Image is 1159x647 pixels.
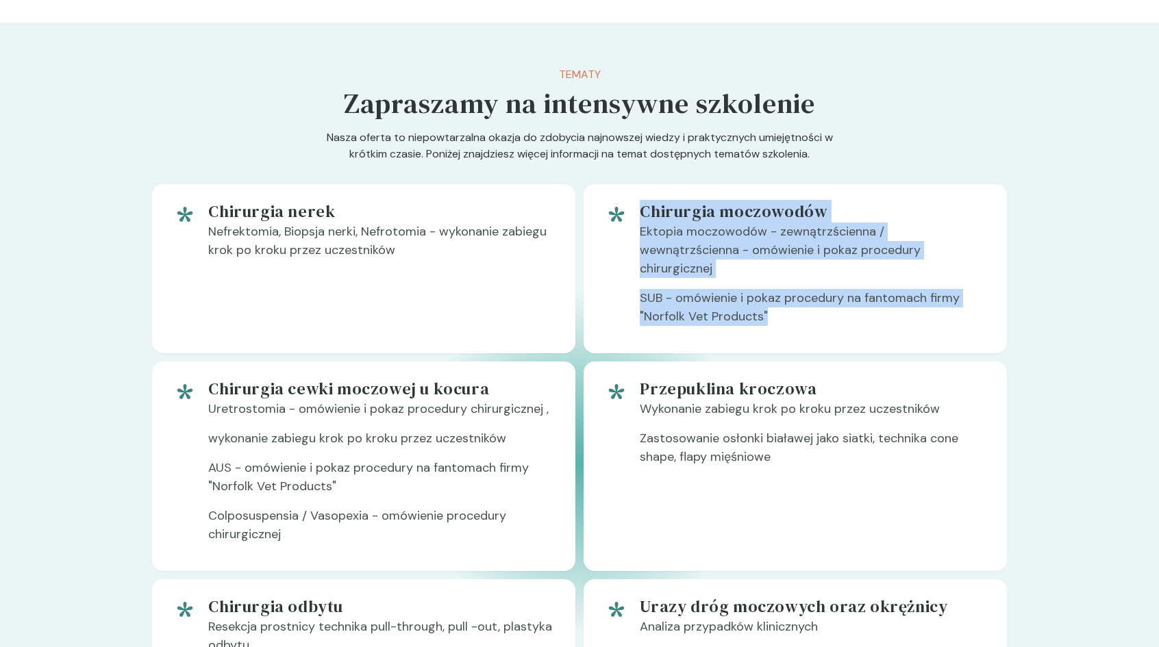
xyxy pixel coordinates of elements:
[640,289,985,337] p: SUB - omówienie i pokaz procedury na fantomach firmy "Norfolk Vet Products"
[640,429,985,477] p: Zastosowanie osłonki białawej jako siatki, technika cone shape, flapy mięśniowe
[316,129,843,184] p: Nasza oferta to niepowtarzalna okazja do zdobycia najnowszej wiedzy i praktycznych umiejętności w...
[344,83,815,124] h5: Zapraszamy na intensywne szkolenie
[208,459,553,507] p: AUS - omówienie i pokaz procedury na fantomach firmy "Norfolk Vet Products"
[208,378,553,400] h5: Chirurgia cewki moczowej u kocura
[640,378,985,400] h5: Przepuklina kroczowa
[208,201,553,223] h5: Chirurgia nerek
[208,223,553,270] p: Nefrektomia, Biopsja nerki, Nefrotomia - wykonanie zabiegu krok po kroku przez uczestników
[208,596,553,618] h5: Chirurgia odbytu
[640,201,985,223] h5: Chirurgia moczowodów
[344,66,815,83] p: Tematy
[208,507,553,555] p: Colposuspensia / Vasopexia - omówienie procedury chirurgicznej
[640,596,985,618] h5: Urazy dróg moczowych oraz okrężnicy
[208,429,553,459] p: wykonanie zabiegu krok po kroku przez uczestników
[640,223,985,289] p: Ektopia moczowodów - zewnątrzścienna / wewnątrzścienna - omówienie i pokaz procedury chirurgicznej
[640,618,985,647] p: Analiza przypadków klinicznych
[208,400,553,429] p: Uretrostomia - omówienie i pokaz procedury chirurgicznej ,
[640,400,985,429] p: Wykonanie zabiegu krok po kroku przez uczestników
